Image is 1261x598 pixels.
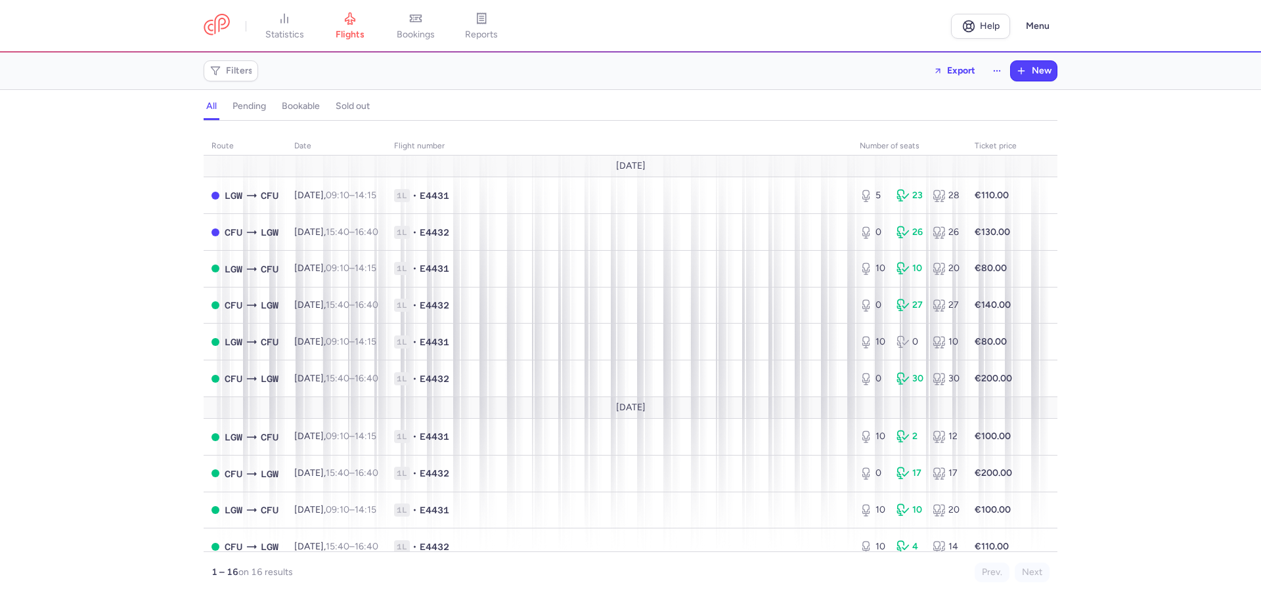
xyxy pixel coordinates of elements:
[225,540,242,554] span: CFU
[1032,66,1051,76] span: New
[412,430,417,443] span: •
[336,100,370,112] h4: sold out
[896,299,923,312] div: 27
[420,372,449,385] span: E4432
[261,503,278,517] span: CFU
[860,540,886,553] div: 10
[896,189,923,202] div: 23
[933,503,959,517] div: 20
[975,263,1007,274] strong: €80.00
[294,336,376,347] span: [DATE],
[420,335,449,349] span: E4431
[449,12,514,41] a: reports
[206,100,217,112] h4: all
[294,263,376,274] span: [DATE],
[420,189,449,202] span: E4431
[294,504,376,515] span: [DATE],
[412,189,417,202] span: •
[947,66,975,75] span: Export
[225,335,242,349] span: LGW
[896,467,923,480] div: 17
[967,137,1025,156] th: Ticket price
[326,226,349,238] time: 15:40
[282,100,320,112] h4: bookable
[933,189,959,202] div: 28
[355,467,378,479] time: 16:40
[225,188,242,203] span: LGW
[980,21,1000,31] span: Help
[394,299,410,312] span: 1L
[896,430,923,443] div: 2
[616,161,646,171] span: [DATE]
[386,137,852,156] th: Flight number
[933,372,959,385] div: 30
[326,373,349,384] time: 15:40
[294,541,378,552] span: [DATE],
[933,226,959,239] div: 26
[412,540,417,553] span: •
[355,336,376,347] time: 14:15
[412,299,417,312] span: •
[326,373,378,384] span: –
[975,563,1009,582] button: Prev.
[261,540,278,554] span: LGW
[326,541,378,552] span: –
[326,190,376,201] span: –
[896,372,923,385] div: 30
[420,299,449,312] span: E4432
[326,336,376,347] span: –
[975,226,1010,238] strong: €130.00
[933,430,959,443] div: 12
[232,100,266,112] h4: pending
[204,137,286,156] th: route
[394,430,410,443] span: 1L
[951,14,1010,39] a: Help
[394,226,410,239] span: 1L
[226,66,253,76] span: Filters
[896,503,923,517] div: 10
[975,373,1012,384] strong: €200.00
[933,299,959,312] div: 27
[394,540,410,553] span: 1L
[860,226,886,239] div: 0
[326,263,376,274] span: –
[1015,563,1050,582] button: Next
[326,299,378,310] span: –
[860,335,886,349] div: 10
[261,372,278,386] span: LGW
[925,60,984,81] button: Export
[261,430,278,444] span: CFU
[860,262,886,275] div: 10
[326,190,349,201] time: 09:10
[355,190,376,201] time: 14:15
[261,298,278,312] span: LGW
[420,262,449,275] span: E4431
[860,189,886,202] div: 5
[294,431,376,442] span: [DATE],
[975,299,1011,310] strong: €140.00
[317,12,383,41] a: flights
[420,540,449,553] span: E4432
[975,431,1011,442] strong: €100.00
[225,298,242,312] span: CFU
[211,566,238,578] strong: 1 – 16
[355,226,378,238] time: 16:40
[860,299,886,312] div: 0
[294,299,378,310] span: [DATE],
[860,430,886,443] div: 10
[261,188,278,203] span: CFU
[394,467,410,480] span: 1L
[975,541,1009,552] strong: €110.00
[397,29,435,41] span: bookings
[896,540,923,553] div: 4
[265,29,304,41] span: statistics
[326,226,378,238] span: –
[225,503,242,517] span: LGW
[975,467,1012,479] strong: €200.00
[1011,61,1057,81] button: New
[355,541,378,552] time: 16:40
[412,335,417,349] span: •
[355,373,378,384] time: 16:40
[896,335,923,349] div: 0
[860,467,886,480] div: 0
